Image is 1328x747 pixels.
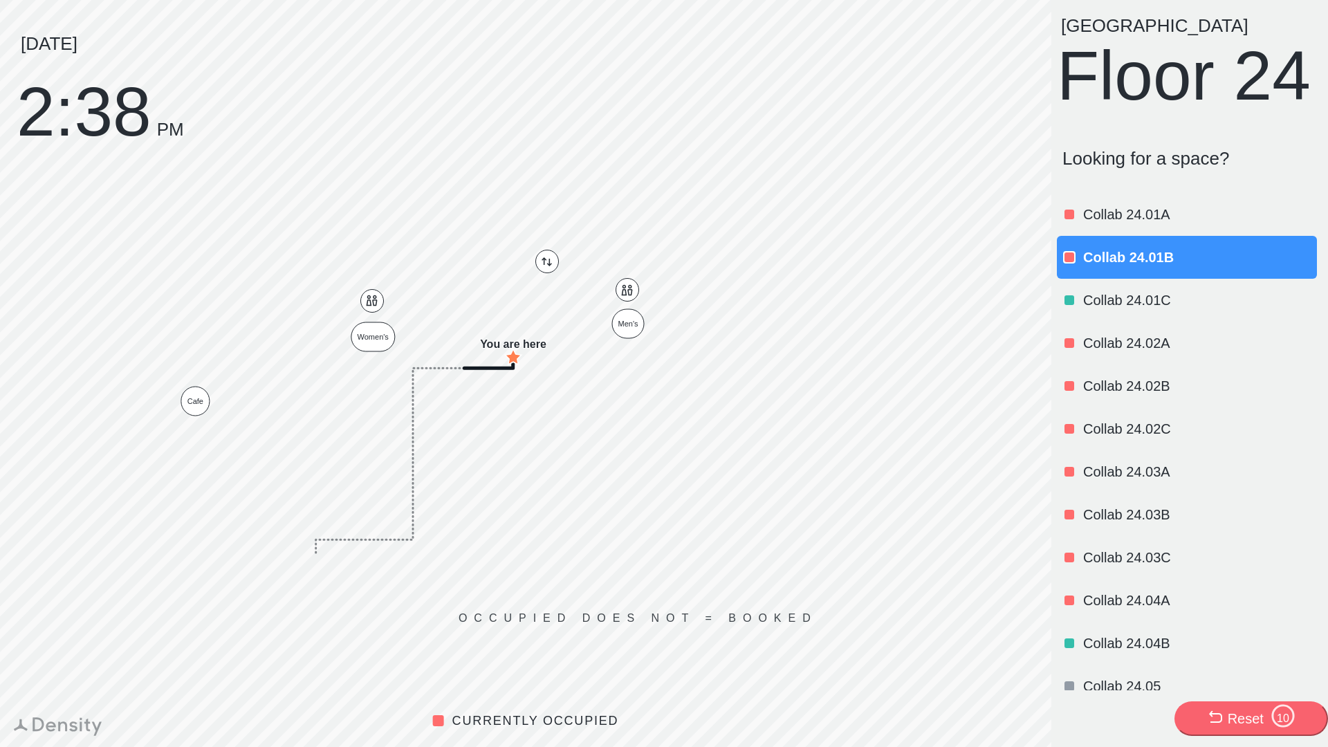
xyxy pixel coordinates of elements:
div: 10 [1271,712,1295,725]
p: Collab 24.03A [1083,462,1314,481]
p: Collab 24.03C [1083,548,1314,567]
p: Collab 24.03B [1083,505,1314,524]
p: Collab 24.01A [1083,205,1314,224]
button: Reset10 [1174,701,1328,736]
div: Reset [1228,709,1264,728]
p: Looking for a space? [1062,148,1317,169]
p: Collab 24.01C [1083,290,1314,310]
p: Collab 24.04A [1083,591,1314,610]
p: Collab 24.02A [1083,333,1314,353]
p: Collab 24.05 [1083,676,1314,696]
p: Collab 24.02C [1083,419,1314,439]
p: Collab 24.01B [1083,248,1314,267]
p: Collab 24.02B [1083,376,1314,396]
p: Collab 24.04B [1083,634,1314,653]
